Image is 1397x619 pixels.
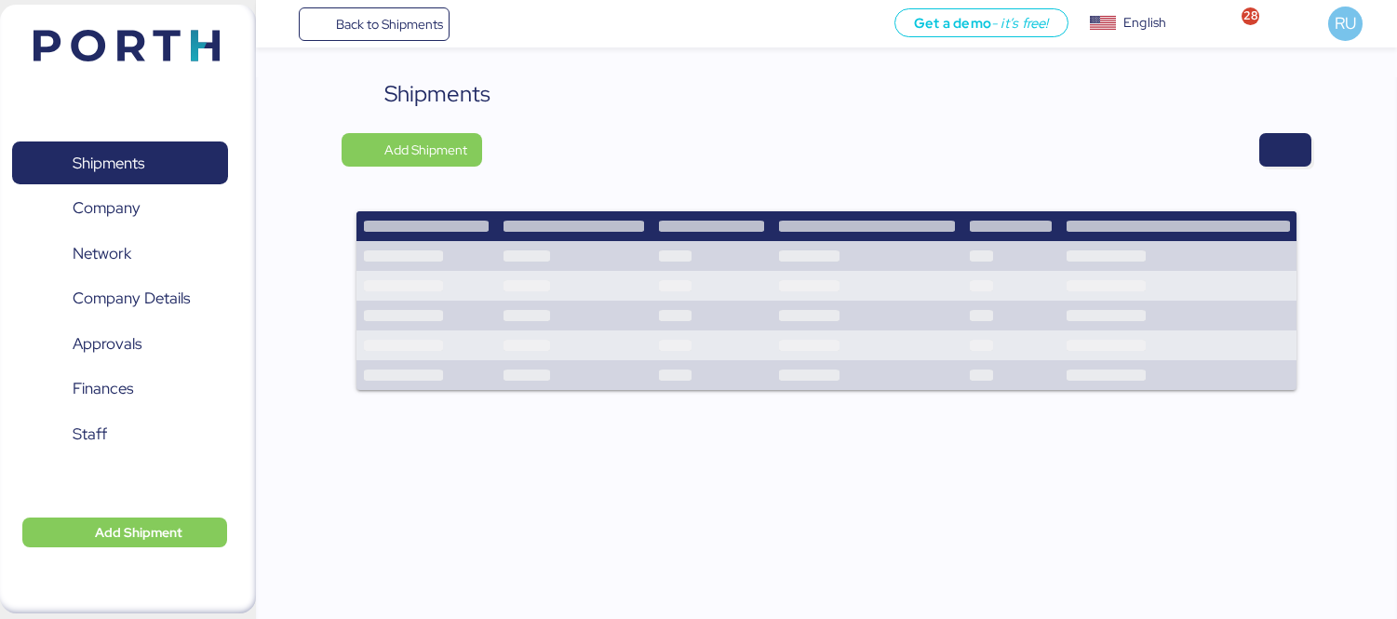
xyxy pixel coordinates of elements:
[12,412,228,455] a: Staff
[73,285,190,312] span: Company Details
[12,368,228,410] a: Finances
[73,240,131,267] span: Network
[1123,13,1166,33] div: English
[12,141,228,184] a: Shipments
[73,150,144,177] span: Shipments
[73,330,141,357] span: Approvals
[384,139,467,161] span: Add Shipment
[73,195,141,222] span: Company
[12,187,228,230] a: Company
[1335,11,1356,35] span: RU
[73,375,133,402] span: Finances
[12,277,228,320] a: Company Details
[384,77,490,111] div: Shipments
[22,518,227,547] button: Add Shipment
[12,322,228,365] a: Approvals
[336,13,443,35] span: Back to Shipments
[12,232,228,275] a: Network
[299,7,450,41] a: Back to Shipments
[73,421,107,448] span: Staff
[267,8,299,40] button: Menu
[342,133,482,167] button: Add Shipment
[95,521,182,544] span: Add Shipment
